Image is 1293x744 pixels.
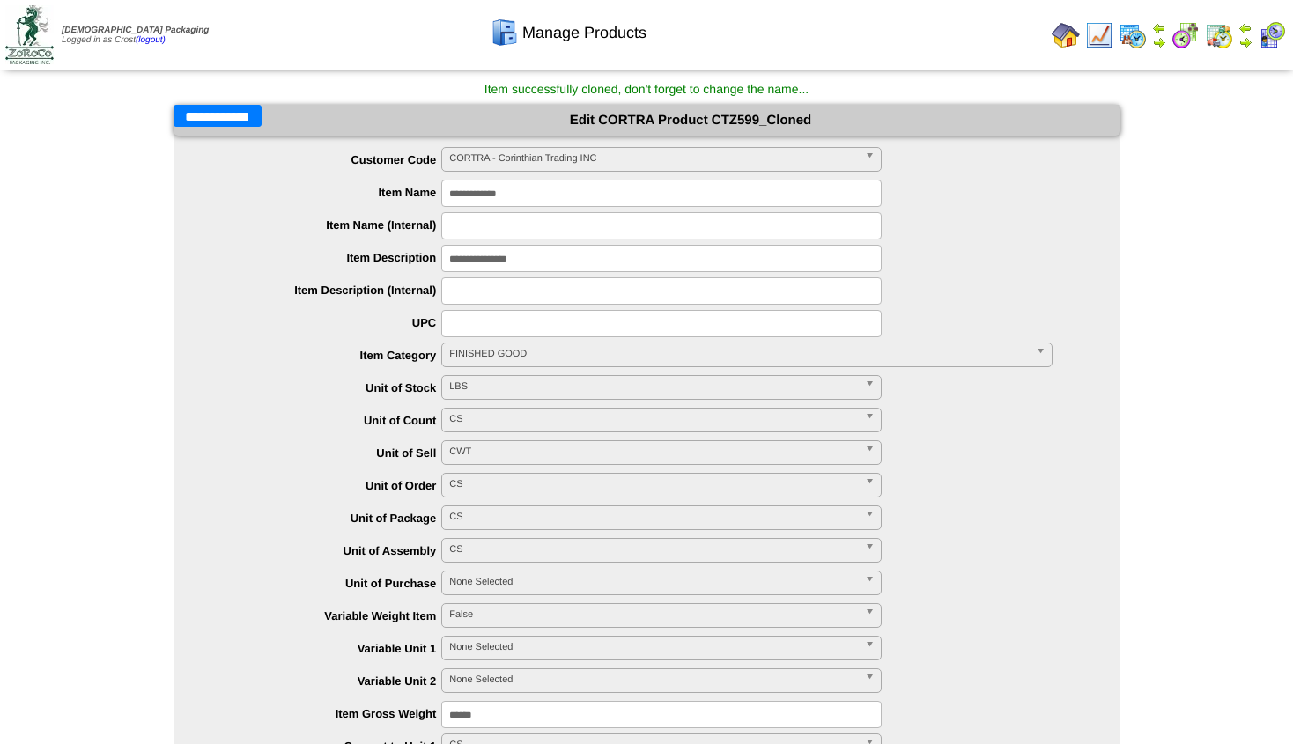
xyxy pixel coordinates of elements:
span: None Selected [449,669,858,690]
label: Unit of Count [209,414,442,427]
img: calendarcustomer.gif [1258,21,1286,49]
span: None Selected [449,571,858,593]
span: CS [449,506,858,527]
span: [DEMOGRAPHIC_DATA] Packaging [62,26,209,35]
span: CWT [449,441,858,462]
span: CS [449,474,858,495]
img: arrowleft.gif [1152,21,1166,35]
img: arrowright.gif [1152,35,1166,49]
img: line_graph.gif [1085,21,1113,49]
span: Logged in as Crost [62,26,209,45]
label: Unit of Stock [209,381,442,394]
label: UPC [209,316,442,329]
img: calendarprod.gif [1119,21,1147,49]
img: calendarinout.gif [1205,21,1233,49]
img: calendarblend.gif [1171,21,1200,49]
span: CS [449,539,858,560]
div: Edit CORTRA Product CTZ599_Cloned [174,105,1120,136]
img: zoroco-logo-small.webp [5,5,54,64]
label: Item Description [209,251,442,264]
label: Variable Unit 1 [209,642,442,655]
label: Item Name (Internal) [209,218,442,232]
label: Unit of Sell [209,446,442,460]
label: Item Name [209,186,442,199]
span: None Selected [449,637,858,658]
label: Unit of Order [209,479,442,492]
img: arrowleft.gif [1238,21,1252,35]
img: arrowright.gif [1238,35,1252,49]
span: False [449,604,858,625]
label: Customer Code [209,153,442,166]
span: CORTRA - Corinthian Trading INC [449,148,858,169]
span: CS [449,409,858,430]
label: Item Gross Weight [209,707,442,720]
label: Unit of Purchase [209,577,442,590]
label: Unit of Package [209,512,442,525]
span: Manage Products [522,24,646,42]
img: home.gif [1052,21,1080,49]
label: Unit of Assembly [209,544,442,557]
label: Variable Unit 2 [209,674,442,688]
img: cabinet.gif [491,18,519,47]
label: Item Description (Internal) [209,284,442,297]
span: LBS [449,376,858,397]
label: Item Category [209,349,442,362]
label: Variable Weight Item [209,609,442,622]
a: (logout) [136,35,166,45]
span: FINISHED GOOD [449,343,1028,365]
